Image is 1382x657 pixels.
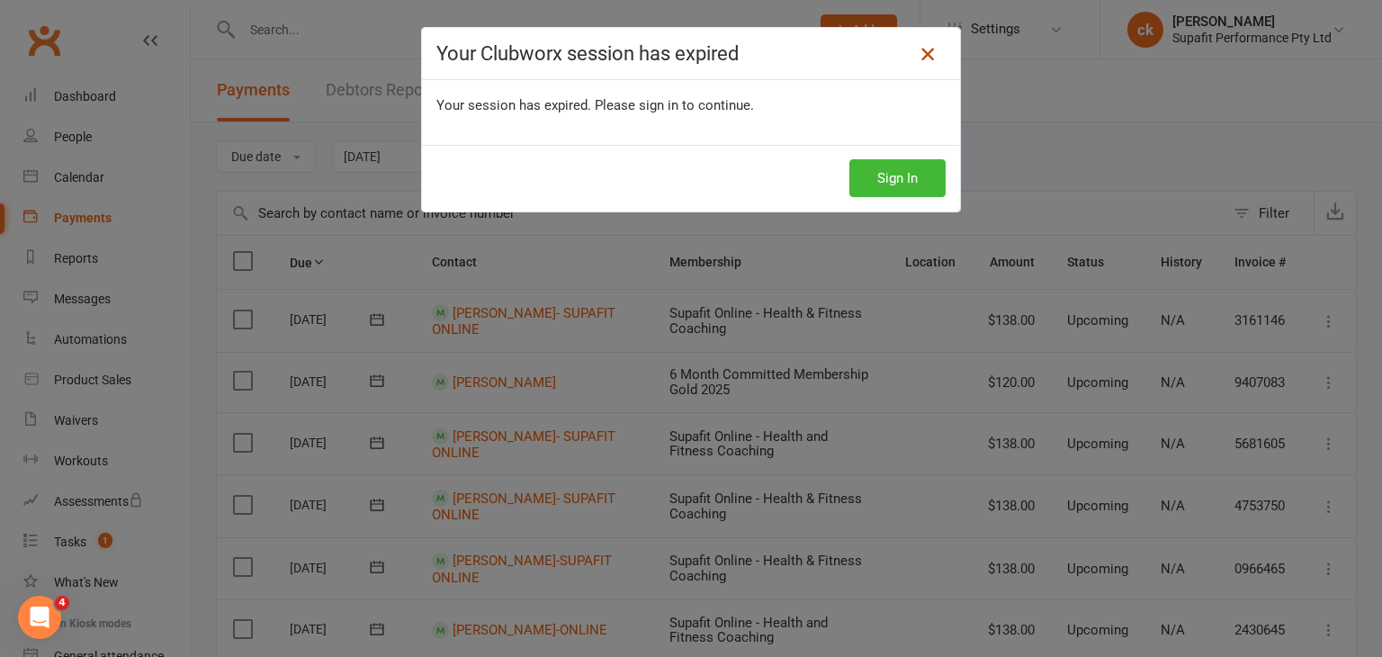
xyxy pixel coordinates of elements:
button: Sign In [849,159,946,197]
iframe: Intercom live chat [18,596,61,639]
span: 4 [55,596,69,610]
span: Your session has expired. Please sign in to continue. [436,97,754,113]
h4: Your Clubworx session has expired [436,42,946,65]
a: Close [913,40,942,68]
